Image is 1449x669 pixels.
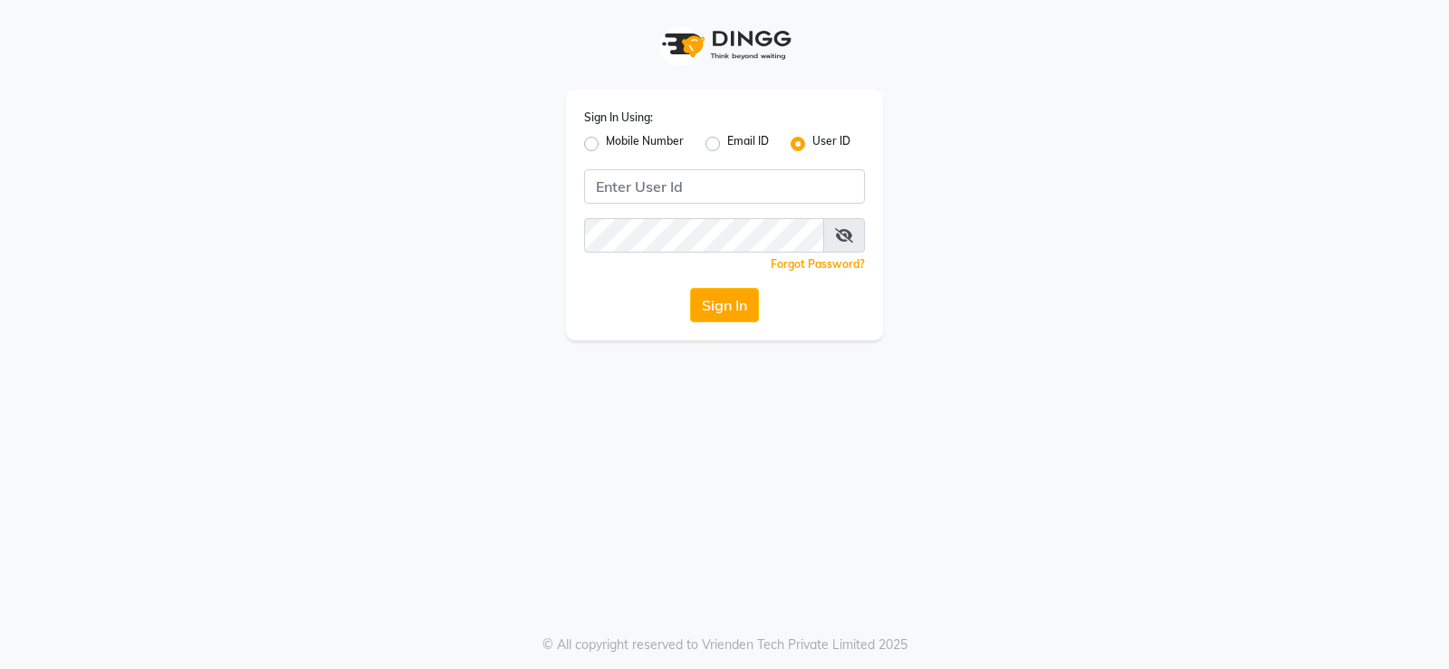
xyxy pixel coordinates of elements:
[584,218,824,253] input: Username
[606,133,684,155] label: Mobile Number
[727,133,769,155] label: Email ID
[771,257,865,271] a: Forgot Password?
[584,169,865,204] input: Username
[690,288,759,322] button: Sign In
[812,133,850,155] label: User ID
[584,110,653,126] label: Sign In Using:
[652,18,797,72] img: logo1.svg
